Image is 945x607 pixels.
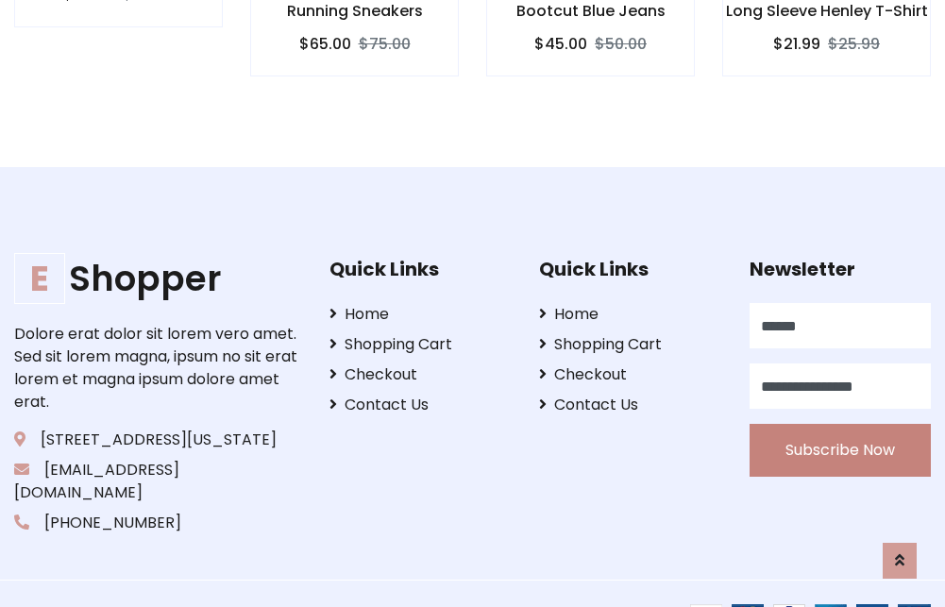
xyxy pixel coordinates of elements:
[539,303,720,326] a: Home
[329,363,511,386] a: Checkout
[14,512,300,534] p: [PHONE_NUMBER]
[828,33,880,55] del: $25.99
[329,394,511,416] a: Contact Us
[14,429,300,451] p: [STREET_ADDRESS][US_STATE]
[487,2,694,20] h6: Bootcut Blue Jeans
[14,258,300,299] a: EShopper
[329,303,511,326] a: Home
[14,258,300,299] h1: Shopper
[750,424,931,477] button: Subscribe Now
[359,33,411,55] del: $75.00
[299,35,351,53] h6: $65.00
[14,323,300,413] p: Dolore erat dolor sit lorem vero amet. Sed sit lorem magna, ipsum no sit erat lorem et magna ipsu...
[329,258,511,280] h5: Quick Links
[595,33,647,55] del: $50.00
[251,2,458,20] h6: Running Sneakers
[539,363,720,386] a: Checkout
[539,258,720,280] h5: Quick Links
[329,333,511,356] a: Shopping Cart
[539,394,720,416] a: Contact Us
[723,2,930,20] h6: Long Sleeve Henley T-Shirt
[14,459,300,504] p: [EMAIL_ADDRESS][DOMAIN_NAME]
[539,333,720,356] a: Shopping Cart
[14,253,65,304] span: E
[750,258,931,280] h5: Newsletter
[773,35,820,53] h6: $21.99
[534,35,587,53] h6: $45.00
